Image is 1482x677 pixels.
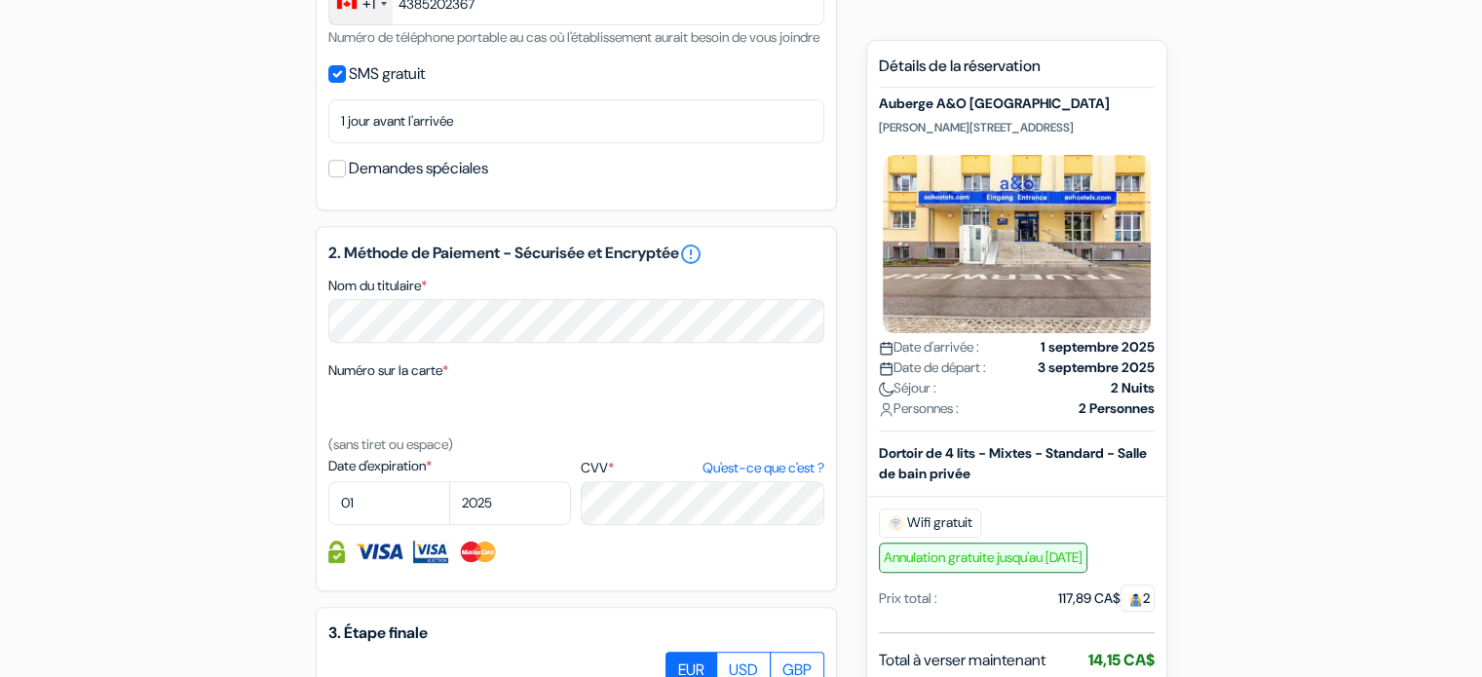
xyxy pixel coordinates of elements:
img: guest.svg [1128,592,1143,607]
strong: 2 Nuits [1111,378,1155,398]
strong: 1 septembre 2025 [1041,337,1155,357]
span: Personnes : [879,398,959,419]
b: Dortoir de 4 lits - Mixtes - Standard - Salle de bain privée [879,444,1147,482]
label: Demandes spéciales [349,155,488,182]
span: Wifi gratuit [879,508,981,538]
label: Nom du titulaire [328,276,427,296]
span: Date d'arrivée : [879,337,979,357]
strong: 2 Personnes [1079,398,1155,419]
label: Date d'expiration [328,456,571,476]
h5: 3. Étape finale [328,623,824,642]
strong: 3 septembre 2025 [1038,357,1155,378]
a: Qu'est-ce que c'est ? [702,458,823,478]
a: error_outline [679,243,703,266]
label: CVV [581,458,823,478]
span: Total à verser maintenant [879,649,1045,672]
img: Information de carte de crédit entièrement encryptée et sécurisée [328,541,345,563]
div: Prix total : [879,588,937,609]
img: calendar.svg [879,361,893,376]
h5: 2. Méthode de Paiement - Sécurisée et Encryptée [328,243,824,266]
img: calendar.svg [879,341,893,356]
img: user_icon.svg [879,402,893,417]
img: moon.svg [879,382,893,396]
h5: Détails de la réservation [879,56,1155,88]
img: free_wifi.svg [888,515,903,531]
span: Annulation gratuite jusqu'au [DATE] [879,543,1087,573]
img: Visa [355,541,403,563]
small: (sans tiret ou espace) [328,435,453,453]
label: Numéro sur la carte [328,360,448,381]
small: Numéro de téléphone portable au cas où l'établissement aurait besoin de vous joindre [328,28,819,46]
h5: Auberge A&O [GEOGRAPHIC_DATA] [879,96,1155,113]
img: Visa Electron [413,541,448,563]
img: Master Card [458,541,498,563]
span: Séjour : [879,378,936,398]
p: [PERSON_NAME][STREET_ADDRESS] [879,120,1155,135]
span: 14,15 CA$ [1088,650,1155,670]
span: Date de départ : [879,357,986,378]
span: 2 [1121,584,1155,612]
label: SMS gratuit [349,60,425,88]
div: 117,89 CA$ [1058,588,1155,609]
